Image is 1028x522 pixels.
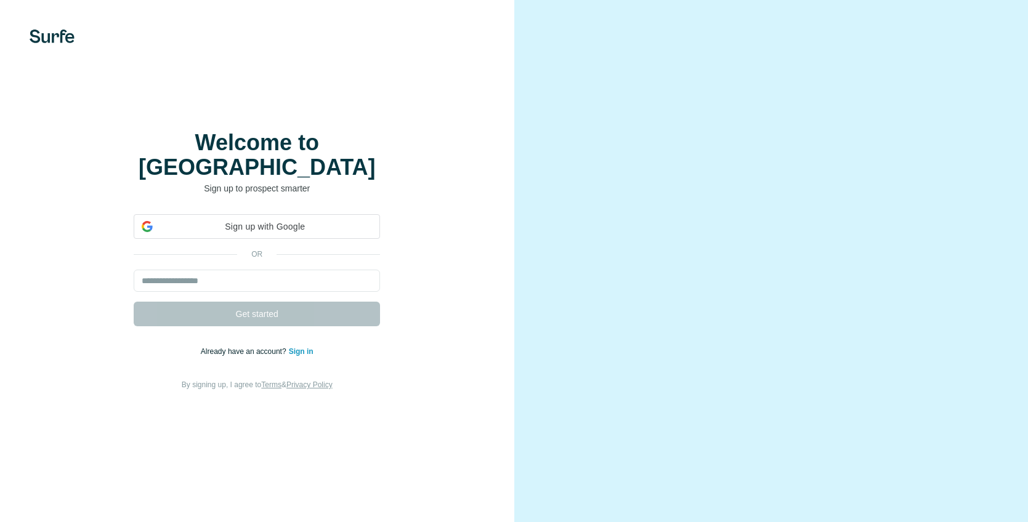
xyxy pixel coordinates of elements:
[134,182,380,195] p: Sign up to prospect smarter
[158,220,372,233] span: Sign up with Google
[237,249,277,260] p: or
[134,214,380,239] div: Sign up with Google
[30,30,75,43] img: Surfe's logo
[286,380,333,389] a: Privacy Policy
[182,380,333,389] span: By signing up, I agree to &
[201,347,289,356] span: Already have an account?
[289,347,314,356] a: Sign in
[134,130,380,180] h1: Welcome to [GEOGRAPHIC_DATA]
[261,380,281,389] a: Terms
